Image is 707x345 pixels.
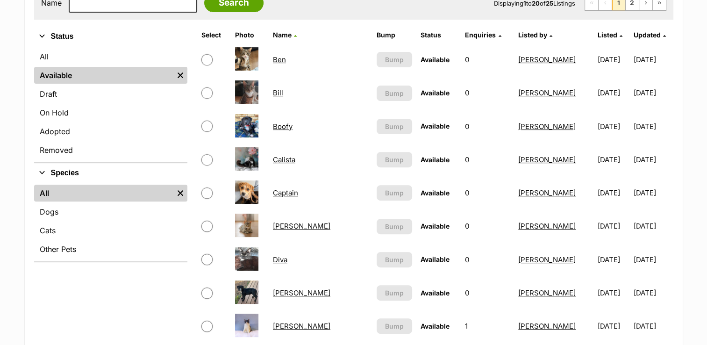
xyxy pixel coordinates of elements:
span: Bump [385,188,404,198]
span: translation missing: en.admin.listings.index.attributes.enquiries [465,31,496,39]
a: Updated [633,31,665,39]
td: [DATE] [633,110,672,143]
a: Adopted [34,123,187,140]
a: Diva [273,255,287,264]
a: Removed [34,142,187,158]
td: [DATE] [593,77,632,109]
a: Listed [597,31,622,39]
td: 0 [461,77,514,109]
a: Listed by [518,31,552,39]
td: 0 [461,244,514,276]
a: All [34,185,173,201]
td: 1 [461,310,514,342]
td: [DATE] [593,310,632,342]
button: Bump [377,86,412,101]
button: Bump [377,185,412,201]
div: Species [34,183,187,261]
td: [DATE] [633,144,672,176]
button: Bump [377,219,412,234]
a: All [34,48,187,65]
span: Name [273,31,292,39]
a: Boofy [273,122,293,131]
td: [DATE] [593,110,632,143]
a: Cats [34,222,187,239]
span: Available [421,156,450,164]
span: Updated [633,31,660,39]
a: [PERSON_NAME] [518,322,576,331]
a: Ben [273,55,286,64]
a: [PERSON_NAME] [273,322,330,331]
span: Available [421,322,450,330]
td: [DATE] [633,277,672,309]
span: Listed by [518,31,547,39]
a: Captain [273,188,298,197]
button: Species [34,167,187,179]
td: [DATE] [633,77,672,109]
a: Available [34,67,173,84]
td: [DATE] [633,43,672,76]
a: [PERSON_NAME] [518,88,576,97]
div: Status [34,46,187,162]
span: Bump [385,321,404,331]
a: Draft [34,86,187,102]
td: [DATE] [633,310,672,342]
span: Available [421,122,450,130]
a: [PERSON_NAME] [518,55,576,64]
span: Available [421,255,450,263]
span: Bump [385,122,404,131]
a: Remove filter [173,185,187,201]
td: [DATE] [593,43,632,76]
td: [DATE] [593,244,632,276]
th: Select [198,28,230,43]
a: Dogs [34,203,187,220]
td: [DATE] [593,210,632,242]
a: [PERSON_NAME] [518,188,576,197]
span: Available [421,189,450,197]
span: Bump [385,222,404,231]
a: Name [273,31,297,39]
td: 0 [461,277,514,309]
td: 0 [461,177,514,209]
button: Bump [377,252,412,267]
td: [DATE] [633,210,672,242]
th: Status [417,28,461,43]
th: Bump [373,28,415,43]
a: [PERSON_NAME] [518,255,576,264]
button: Bump [377,152,412,167]
a: Remove filter [173,67,187,84]
span: Bump [385,88,404,98]
a: Bill [273,88,283,97]
span: Bump [385,255,404,265]
td: [DATE] [593,144,632,176]
th: Photo [231,28,268,43]
span: Bump [385,55,404,65]
td: 0 [461,210,514,242]
span: Available [421,89,450,97]
a: Enquiries [465,31,501,39]
a: Calista [273,155,295,164]
a: [PERSON_NAME] [518,122,576,131]
td: [DATE] [633,244,672,276]
td: [DATE] [593,177,632,209]
button: Status [34,30,187,43]
span: Available [421,222,450,230]
button: Bump [377,318,412,334]
span: Bump [385,288,404,298]
td: [DATE] [633,177,672,209]
a: Other Pets [34,241,187,258]
button: Bump [377,52,412,67]
a: [PERSON_NAME] [518,155,576,164]
a: [PERSON_NAME] [518,288,576,297]
a: [PERSON_NAME] [273,222,330,230]
a: On Hold [34,104,187,121]
td: [DATE] [593,277,632,309]
button: Bump [377,119,412,134]
a: [PERSON_NAME] [518,222,576,230]
span: Listed [597,31,617,39]
a: [PERSON_NAME] [273,288,330,297]
td: 0 [461,43,514,76]
span: Bump [385,155,404,165]
td: 0 [461,110,514,143]
span: Available [421,56,450,64]
button: Bump [377,285,412,301]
